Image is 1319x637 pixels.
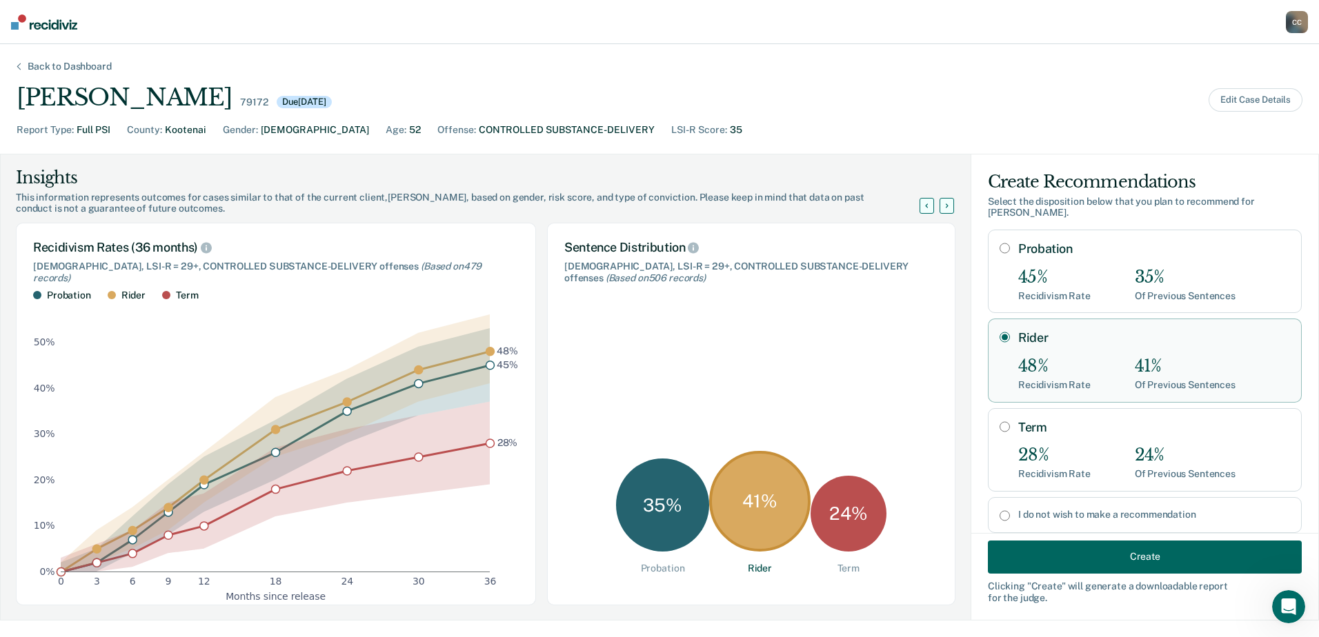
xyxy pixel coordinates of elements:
[226,591,326,602] text: Months since release
[497,346,518,357] text: 48%
[1135,379,1236,391] div: Of Previous Sentences
[1135,290,1236,302] div: Of Previous Sentences
[261,123,369,137] div: [DEMOGRAPHIC_DATA]
[1018,330,1290,345] label: Rider
[1018,379,1091,391] div: Recidivism Rate
[58,576,64,587] text: 0
[17,123,74,137] div: Report Type :
[240,97,268,108] div: 79172
[748,563,772,574] div: Rider
[270,576,282,587] text: 18
[40,566,55,577] text: 0%
[277,96,332,108] div: Due [DATE]
[61,314,490,572] g: area
[34,336,55,347] text: 50%
[386,123,406,137] div: Age :
[1018,241,1290,256] label: Probation
[121,290,146,301] div: Rider
[988,580,1302,603] div: Clicking " Create " will generate a downloadable report for the judge.
[479,123,655,137] div: CONTROLLED SUBSTANCE-DELIVERY
[641,563,685,574] div: Probation
[409,123,421,137] div: 52
[497,438,518,449] text: 28%
[34,429,55,440] text: 30%
[1135,267,1236,287] div: 35%
[1018,267,1091,287] div: 45%
[437,123,476,137] div: Offense :
[130,576,136,587] text: 6
[988,540,1302,573] button: Create
[11,14,77,30] img: Recidiviz
[33,261,482,283] span: (Based on 479 records )
[34,474,55,485] text: 20%
[988,171,1302,193] div: Create Recommendations
[176,290,198,301] div: Term
[34,383,55,394] text: 40%
[671,123,727,137] div: LSI-R Score :
[709,451,811,552] div: 41 %
[606,272,706,283] span: (Based on 506 records )
[811,476,886,552] div: 24 %
[1018,509,1290,520] label: I do not wish to make a recommendation
[1135,445,1236,465] div: 24%
[1135,356,1236,376] div: 41%
[837,563,860,574] div: Term
[497,346,518,449] g: text
[616,458,709,552] div: 35 %
[1018,290,1091,302] div: Recidivism Rate
[16,167,936,189] div: Insights
[1018,356,1091,376] div: 48%
[730,123,742,137] div: 35
[34,336,55,577] g: y-axis tick label
[1286,11,1308,33] div: C C
[497,360,518,371] text: 45%
[1018,445,1091,465] div: 28%
[11,61,128,72] div: Back to Dashboard
[58,576,496,587] g: x-axis tick label
[564,240,938,255] div: Sentence Distribution
[1018,420,1290,435] label: Term
[341,576,353,587] text: 24
[1286,11,1308,33] button: CC
[33,240,519,255] div: Recidivism Rates (36 months)
[198,576,210,587] text: 12
[165,123,206,137] div: Kootenai
[564,261,938,284] div: [DEMOGRAPHIC_DATA], LSI-R = 29+, CONTROLLED SUBSTANCE-DELIVERY offenses
[484,576,497,587] text: 36
[1272,590,1305,623] iframe: Intercom live chat
[16,192,936,215] div: This information represents outcomes for cases similar to that of the current client, [PERSON_NAM...
[1018,468,1091,480] div: Recidivism Rate
[413,576,425,587] text: 30
[1209,88,1302,112] button: Edit Case Details
[94,576,100,587] text: 3
[1135,468,1236,480] div: Of Previous Sentences
[17,83,232,112] div: [PERSON_NAME]
[77,123,110,137] div: Full PSI
[33,261,519,284] div: [DEMOGRAPHIC_DATA], LSI-R = 29+, CONTROLLED SUBSTANCE-DELIVERY offenses
[166,576,172,587] text: 9
[988,196,1302,219] div: Select the disposition below that you plan to recommend for [PERSON_NAME] .
[127,123,162,137] div: County :
[223,123,258,137] div: Gender :
[34,520,55,532] text: 10%
[226,591,326,602] g: x-axis label
[47,290,91,301] div: Probation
